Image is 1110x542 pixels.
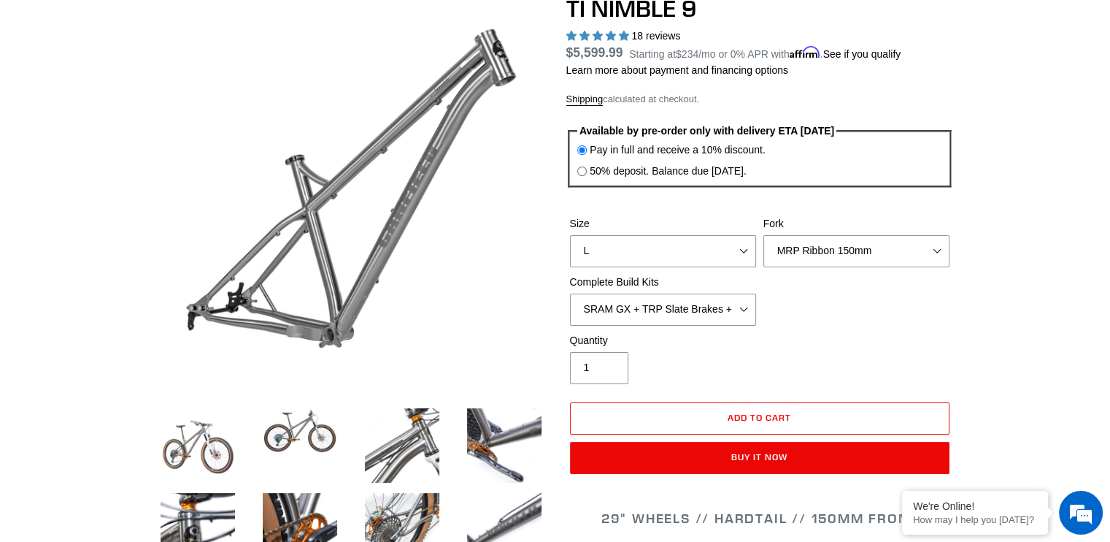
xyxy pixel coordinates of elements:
div: Navigation go back [16,80,38,102]
a: Learn more about payment and financing options [566,64,788,76]
label: Fork [763,216,949,232]
label: Size [570,216,756,232]
img: d_696896380_company_1647369064580_696896380 [47,73,83,110]
a: See if you qualify - Learn more about Affirm Financing (opens in modal) [822,48,901,60]
img: Load image into Gallery viewer, TI NIMBLE 9 [464,405,544,486]
textarea: Type your message and hit 'Enter' [7,375,278,427]
label: 50% deposit. Balance due [DATE]. [590,164,747,179]
span: $5,599.99 [566,45,623,60]
span: Affirm [790,46,820,58]
img: Load image into Gallery viewer, TI NIMBLE 9 [260,405,340,457]
img: Load image into Gallery viewer, TI NIMBLE 9 [362,405,442,486]
span: We're online! [85,172,201,320]
label: Pay in full and receive a 10% discount. [590,142,765,158]
div: Chat with us now [98,82,267,101]
span: $234 [676,48,698,60]
div: calculated at checkout. [566,92,953,107]
a: Shipping [566,93,604,106]
img: Load image into Gallery viewer, TI NIMBLE 9 [158,405,238,486]
label: Quantity [570,333,756,348]
legend: Available by pre-order only with delivery ETA [DATE] [577,123,836,139]
span: 29" WHEELS // HARDTAIL // 150MM FRONT [601,510,918,527]
div: Minimize live chat window [239,7,274,42]
p: How may I help you today? [913,514,1037,525]
p: Starting at /mo or 0% APR with . [629,43,901,62]
button: Buy it now [570,442,949,474]
span: 18 reviews [631,30,680,42]
div: We're Online! [913,500,1037,512]
span: 4.89 stars [566,30,632,42]
button: Add to cart [570,402,949,435]
span: Add to cart [728,412,791,423]
label: Complete Build Kits [570,275,756,290]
